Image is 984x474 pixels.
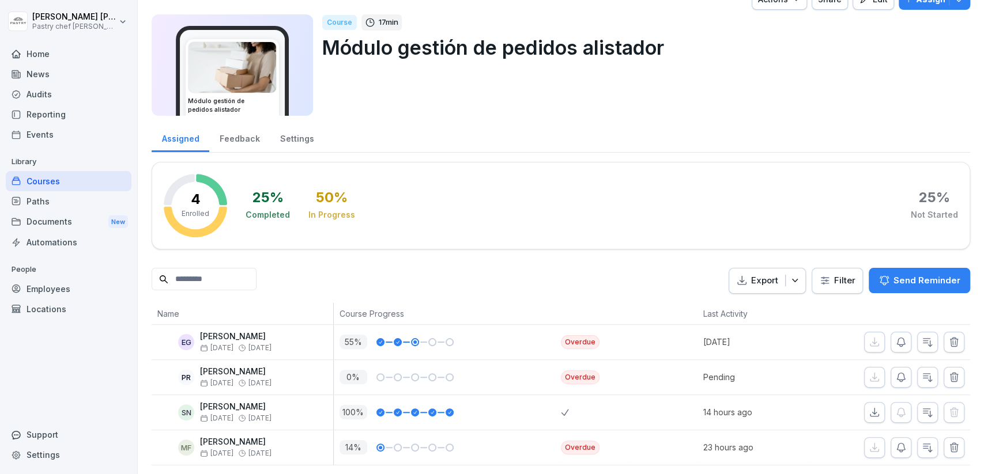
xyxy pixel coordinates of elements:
a: Settings [270,123,324,152]
p: 55 % [340,335,367,349]
div: 25 % [252,191,284,204]
p: Send Reminder [893,274,960,287]
p: 17 min [379,17,398,28]
span: [DATE] [248,379,272,387]
div: EG [178,334,194,350]
a: Home [6,44,131,64]
h3: Módulo gestión de pedidos alistador [188,97,277,114]
p: Pending [703,371,811,383]
p: Last Activity [703,308,805,320]
p: [PERSON_NAME] [200,332,272,342]
p: Módulo gestión de pedidos alistador [322,33,961,62]
a: DocumentsNew [6,211,131,233]
p: 14 hours ago [703,406,811,418]
span: [DATE] [200,379,233,387]
p: [PERSON_NAME] [200,437,272,447]
p: [PERSON_NAME] [200,367,272,377]
span: [DATE] [248,414,272,422]
div: Overdue [561,441,600,454]
p: [PERSON_NAME] [PERSON_NAME] [32,12,116,22]
div: Documents [6,211,131,233]
a: Courses [6,171,131,191]
div: 50 % [316,191,348,204]
a: Settings [6,445,131,465]
a: News [6,64,131,84]
a: Paths [6,191,131,211]
button: Filter [812,268,862,293]
p: 4 [191,192,201,206]
p: Enrolled [182,208,209,219]
p: Library [6,153,131,171]
button: Export [729,268,806,294]
p: 14 % [340,440,367,454]
p: People [6,260,131,279]
div: SN [178,404,194,420]
a: Employees [6,279,131,299]
p: Pastry chef [PERSON_NAME] y Cocina gourmet [32,22,116,31]
button: Send Reminder [869,268,970,293]
span: [DATE] [200,414,233,422]
a: Events [6,124,131,145]
div: Course [322,15,357,30]
div: New [108,215,128,229]
span: [DATE] [200,449,233,457]
div: MF [178,439,194,456]
div: Overdue [561,370,600,384]
div: Overdue [561,335,600,349]
p: [DATE] [703,336,811,348]
p: 0 % [340,370,367,384]
a: Feedback [209,123,270,152]
p: 23 hours ago [703,441,811,453]
a: Reporting [6,104,131,124]
a: Assigned [152,123,209,152]
a: Audits [6,84,131,104]
div: Support [6,424,131,445]
p: Course Progress [340,308,555,320]
span: [DATE] [248,344,272,352]
div: 25 % [919,191,950,204]
a: Automations [6,232,131,252]
a: Locations [6,299,131,319]
span: [DATE] [200,344,233,352]
p: [PERSON_NAME] [200,402,272,412]
p: Name [157,308,327,320]
span: [DATE] [248,449,272,457]
div: PR [178,369,194,385]
div: Not Started [911,209,958,221]
p: Export [751,274,778,287]
div: Filter [819,275,855,286]
img: iaen9j96uzhvjmkazu9yscya.png [188,42,276,93]
div: In Progress [308,209,355,221]
p: 100 % [340,405,367,419]
div: Completed [246,209,290,221]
